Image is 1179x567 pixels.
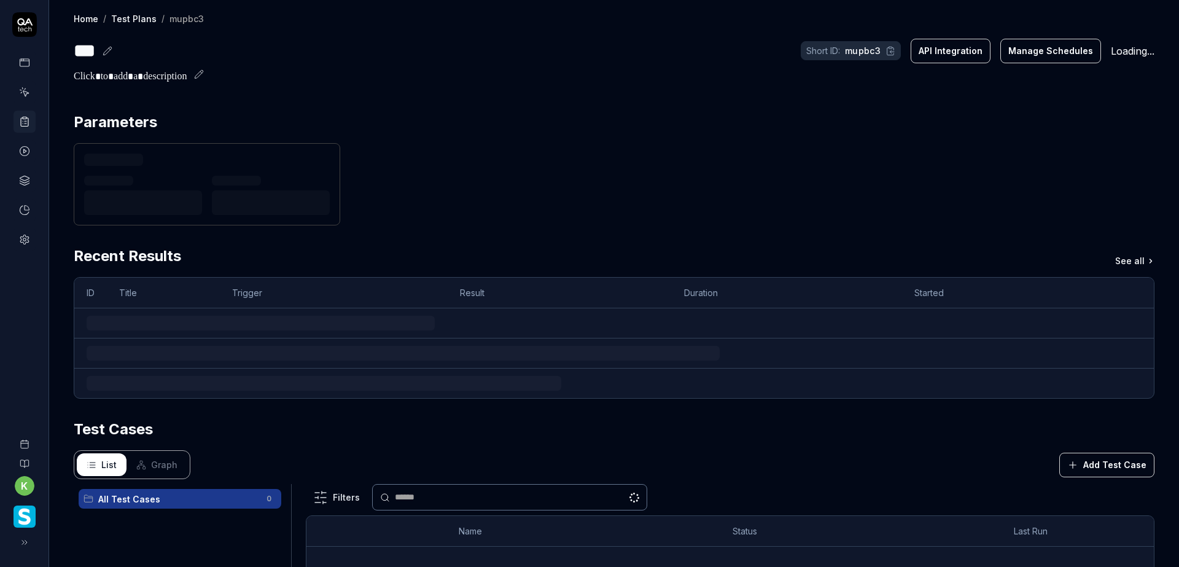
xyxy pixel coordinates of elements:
[14,506,36,528] img: Smartlinx Logo
[161,12,165,25] div: /
[5,429,44,449] a: Book a call with us
[77,453,126,476] button: List
[126,453,187,476] button: Graph
[15,476,34,496] button: k
[720,516,1002,547] th: Status
[1000,39,1101,63] button: Manage Schedules
[101,458,117,471] span: List
[111,12,157,25] a: Test Plans
[5,496,44,530] button: Smartlinx Logo
[446,516,720,547] th: Name
[902,278,1129,308] th: Started
[98,493,259,506] span: All Test Cases
[806,44,840,57] span: Short ID:
[103,12,106,25] div: /
[1111,44,1154,58] div: Loading...
[74,111,157,133] h2: Parameters
[74,245,181,267] h2: Recent Results
[845,44,881,57] span: mupbc3
[5,449,44,469] a: Documentation
[107,278,220,308] th: Title
[74,278,107,308] th: ID
[262,491,276,506] span: 0
[220,278,448,308] th: Trigger
[151,458,177,471] span: Graph
[911,39,990,63] button: API Integration
[1115,254,1154,267] a: See all
[169,12,204,25] div: mupbc3
[672,278,902,308] th: Duration
[306,485,367,510] button: Filters
[448,278,672,308] th: Result
[74,12,98,25] a: Home
[1002,516,1129,547] th: Last Run
[74,418,153,440] h2: Test Cases
[1059,453,1154,477] button: Add Test Case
